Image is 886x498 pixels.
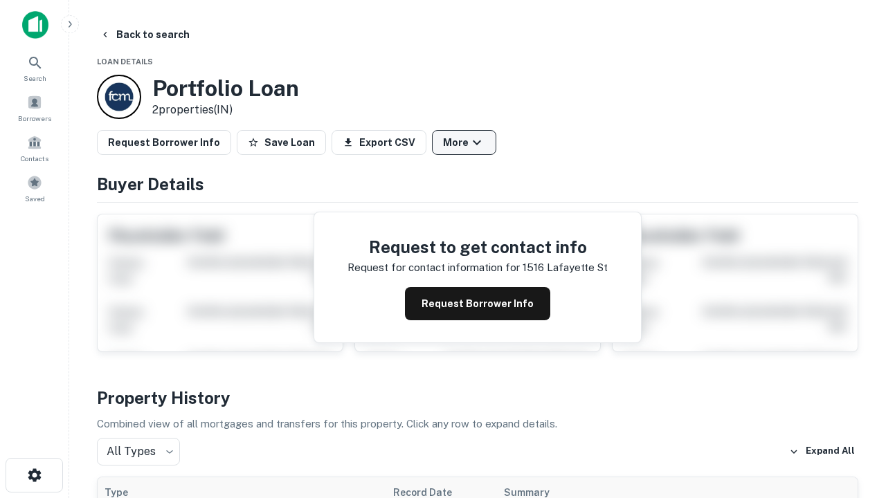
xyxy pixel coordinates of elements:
span: Borrowers [18,113,51,124]
h3: Portfolio Loan [152,75,299,102]
span: Saved [25,193,45,204]
span: Contacts [21,153,48,164]
button: Back to search [94,22,195,47]
div: All Types [97,438,180,465]
a: Search [4,49,65,86]
button: Request Borrower Info [405,287,550,320]
a: Borrowers [4,89,65,127]
p: 2 properties (IN) [152,102,299,118]
span: Loan Details [97,57,153,66]
span: Search [24,73,46,84]
button: Expand All [786,441,858,462]
h4: Property History [97,385,858,410]
button: Request Borrower Info [97,130,231,155]
button: Export CSV [332,130,426,155]
a: Contacts [4,129,65,167]
p: Request for contact information for [347,259,520,276]
img: capitalize-icon.png [22,11,48,39]
h4: Request to get contact info [347,234,608,259]
h4: Buyer Details [97,172,858,196]
p: 1516 lafayette st [523,259,608,276]
a: Saved [4,169,65,207]
p: Combined view of all mortgages and transfers for this property. Click any row to expand details. [97,416,858,432]
iframe: Chat Widget [817,343,886,409]
button: Save Loan [237,130,326,155]
button: More [432,130,496,155]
